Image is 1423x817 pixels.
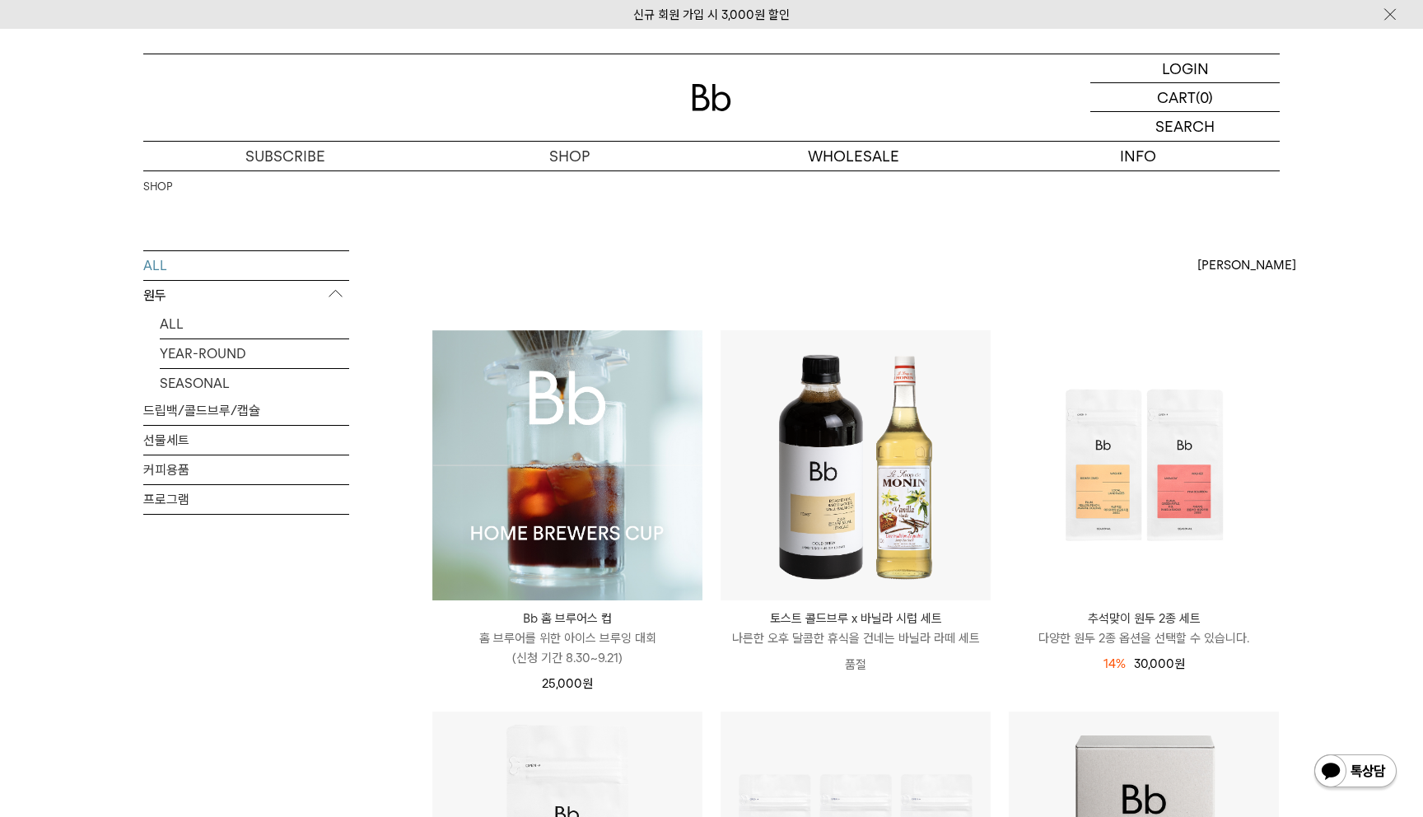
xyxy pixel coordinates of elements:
[1157,83,1196,111] p: CART
[1196,83,1213,111] p: (0)
[160,339,349,368] a: YEAR-ROUND
[160,310,349,338] a: ALL
[1009,628,1279,648] p: 다양한 원두 2종 옵션을 선택할 수 있습니다.
[1313,753,1398,792] img: 카카오톡 채널 1:1 채팅 버튼
[721,648,991,681] p: 품절
[1162,54,1209,82] p: LOGIN
[143,396,349,425] a: 드립백/콜드브루/캡슐
[143,142,427,170] a: SUBSCRIBE
[143,485,349,514] a: 프로그램
[143,251,349,280] a: ALL
[692,84,731,111] img: 로고
[721,609,991,648] a: 토스트 콜드브루 x 바닐라 시럽 세트 나른한 오후 달콤한 휴식을 건네는 바닐라 라떼 세트
[1155,112,1215,141] p: SEARCH
[160,369,349,398] a: SEASONAL
[143,281,349,310] p: 원두
[1174,656,1185,671] span: 원
[711,142,996,170] p: WHOLESALE
[432,330,702,600] img: Bb 홈 브루어스 컵
[721,330,991,600] img: 토스트 콜드브루 x 바닐라 시럽 세트
[721,609,991,628] p: 토스트 콜드브루 x 바닐라 시럽 세트
[432,609,702,628] p: Bb 홈 브루어스 컵
[1009,609,1279,648] a: 추석맞이 원두 2종 세트 다양한 원두 2종 옵션을 선택할 수 있습니다.
[1103,654,1126,674] div: 14%
[721,628,991,648] p: 나른한 오후 달콤한 휴식을 건네는 바닐라 라떼 세트
[1009,609,1279,628] p: 추석맞이 원두 2종 세트
[1134,656,1185,671] span: 30,000
[1090,54,1280,83] a: LOGIN
[1090,83,1280,112] a: CART (0)
[432,628,702,668] p: 홈 브루어를 위한 아이스 브루잉 대회 (신청 기간 8.30~9.21)
[143,455,349,484] a: 커피용품
[1197,255,1296,275] span: [PERSON_NAME]
[582,676,593,691] span: 원
[427,142,711,170] a: SHOP
[432,609,702,668] a: Bb 홈 브루어스 컵 홈 브루어를 위한 아이스 브루잉 대회(신청 기간 8.30~9.21)
[996,142,1280,170] p: INFO
[633,7,790,22] a: 신규 회원 가입 시 3,000원 할인
[542,676,593,691] span: 25,000
[143,179,172,195] a: SHOP
[1009,330,1279,600] img: 추석맞이 원두 2종 세트
[143,426,349,455] a: 선물세트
